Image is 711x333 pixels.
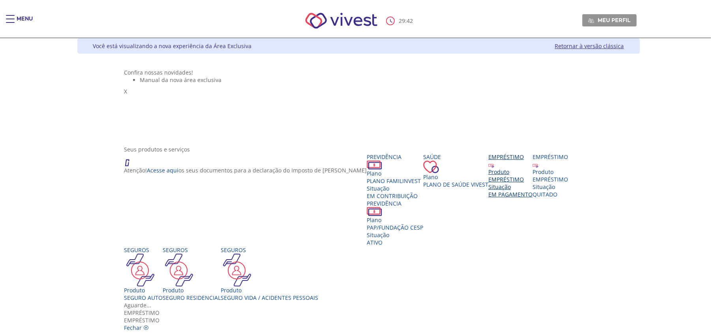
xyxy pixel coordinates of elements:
div: Empréstimo [488,153,533,161]
a: Seguros Produto SEGURO AUTO [124,246,163,301]
a: Empréstimo Produto EMPRÉSTIMO Situação EM PAGAMENTO [488,153,533,198]
div: Saúde [423,153,488,161]
span: X [124,88,127,95]
a: Previdência PlanoPAP/FUNDAÇÃO CESP SituaçãoAtivo [367,200,423,246]
div: SEGURO AUTO [124,294,163,301]
a: Seguros Produto Seguro Vida / Acidentes Pessoais [221,246,318,301]
img: ico_seguros.png [124,254,157,286]
span: Meu perfil [598,17,630,24]
div: Plano [367,170,423,177]
div: SEGURO RESIDENCIAL [163,294,221,301]
span: EMPRÉSTIMO [124,316,159,324]
img: Vivest [296,4,386,37]
img: ico_seguros.png [163,254,195,286]
div: Produto [124,286,163,294]
div: Produto [221,286,318,294]
img: ico_dinheiro.png [367,161,382,170]
div: Aguarde... [124,301,593,309]
div: Situação [488,183,533,191]
div: Situação [367,185,423,192]
a: Fechar [124,324,149,331]
span: EM CONTRIBUIÇÃO [367,192,418,200]
img: ico_coracao.png [423,161,439,173]
span: 29 [399,17,405,24]
a: Saúde PlanoPlano de Saúde VIVEST [423,153,488,188]
span: Fechar [124,324,142,331]
div: : [386,17,415,25]
section: <span lang="pt-BR" dir="ltr">Visualizador do Conteúdo da Web</span> 1 [124,69,593,138]
div: Plano [423,173,488,181]
div: Seguros [163,246,221,254]
div: Empréstimo [533,153,568,161]
span: EM PAGAMENTO [488,191,533,198]
img: ico_emprestimo.svg [533,162,538,168]
span: PLANO FAMILINVEST [367,177,421,185]
p: Atenção! os seus documentos para a declaração do Imposto de [PERSON_NAME] [124,166,367,174]
span: Plano de Saúde VIVEST [423,181,488,188]
a: Meu perfil [582,14,637,26]
span: Manual da nova área exclusiva [140,76,221,84]
div: Menu [17,15,33,31]
div: Situação [367,231,423,239]
span: PAP/FUNDAÇÃO CESP [367,224,423,231]
a: Seguros Produto SEGURO RESIDENCIAL [163,246,221,301]
a: Previdência PlanoPLANO FAMILINVEST SituaçãoEM CONTRIBUIÇÃO [367,153,423,200]
div: Seguros [221,246,318,254]
a: Acesse aqui [147,166,178,174]
span: 42 [407,17,413,24]
div: EMPRÉSTIMO [488,176,533,183]
a: Retornar à versão clássica [555,42,624,50]
div: Confira nossas novidades! [124,69,593,76]
img: ico_atencao.png [124,153,137,166]
div: Previdência [367,153,423,161]
div: Produto [488,168,533,176]
div: Empréstimo [124,309,593,316]
div: Previdência [367,200,423,207]
div: EMPRÉSTIMO [533,176,568,183]
div: Plano [367,216,423,224]
span: Ativo [367,239,383,246]
div: Situação [533,183,568,191]
div: Você está visualizando a nova experiência da Área Exclusiva [93,42,252,50]
div: Produto [163,286,221,294]
span: QUITADO [533,191,557,198]
div: Seguro Vida / Acidentes Pessoais [221,294,318,301]
div: Seus produtos e serviços [124,146,593,153]
a: Empréstimo Produto EMPRÉSTIMO Situação QUITADO [533,153,568,198]
div: Produto [533,168,568,176]
div: Seguros [124,246,163,254]
img: ico_emprestimo.svg [488,162,494,168]
img: ico_seguros.png [221,254,253,286]
img: ico_dinheiro.png [367,207,382,216]
img: Meu perfil [588,18,594,24]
